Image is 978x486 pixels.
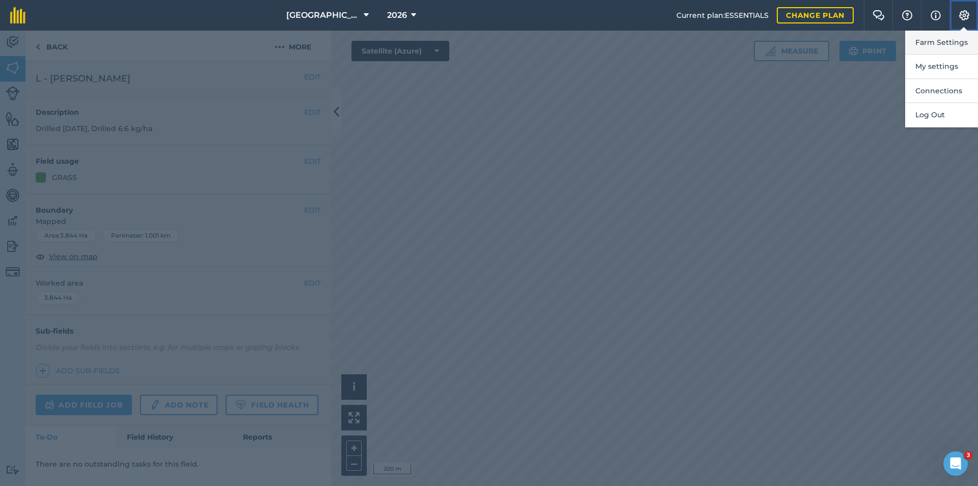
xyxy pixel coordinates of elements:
img: A question mark icon [901,10,913,20]
span: [GEOGRAPHIC_DATA] [286,9,360,21]
img: svg+xml;base64,PHN2ZyB4bWxucz0iaHR0cDovL3d3dy53My5vcmcvMjAwMC9zdmciIHdpZHRoPSIxNyIgaGVpZ2h0PSIxNy... [931,9,941,21]
button: Log Out [905,103,978,127]
img: A cog icon [958,10,970,20]
img: Two speech bubbles overlapping with the left bubble in the forefront [873,10,885,20]
span: Current plan : ESSENTIALS [676,10,769,21]
iframe: Intercom live chat [943,451,968,476]
span: 3 [964,451,972,459]
img: fieldmargin Logo [10,7,25,23]
button: My settings [905,55,978,79]
span: 2026 [387,9,407,21]
a: Change plan [777,7,854,23]
button: Connections [905,79,978,103]
button: Farm Settings [905,31,978,55]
